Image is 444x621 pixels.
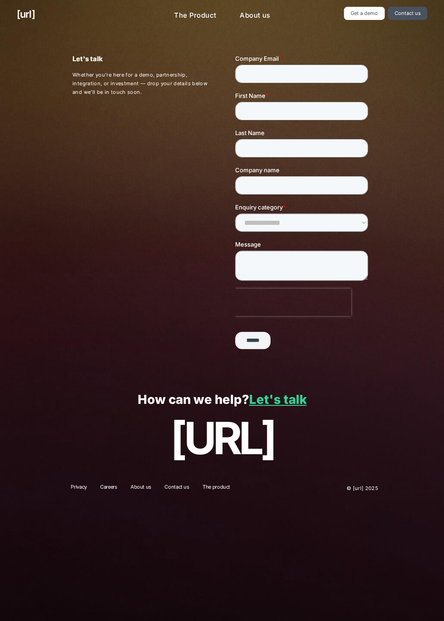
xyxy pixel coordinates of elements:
[235,54,372,356] iframe: Form 0
[232,7,277,24] a: About us
[17,7,35,22] a: [URL]
[72,71,209,97] p: Whether you’re here for a demo, partnership, integration, or investment — drop your details below...
[249,392,307,407] a: Let's talk
[344,7,384,20] a: Get a demo
[388,7,427,20] a: Contact us
[167,7,223,24] a: The Product
[66,483,92,493] a: Privacy
[17,393,428,407] p: How can we help?
[17,413,428,463] p: [URL]
[300,483,378,493] p: © [URL] 2025
[159,483,194,493] a: Contact us
[95,483,122,493] a: Careers
[198,483,235,493] a: The product
[72,54,209,65] p: Let's talk
[125,483,156,493] a: About us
